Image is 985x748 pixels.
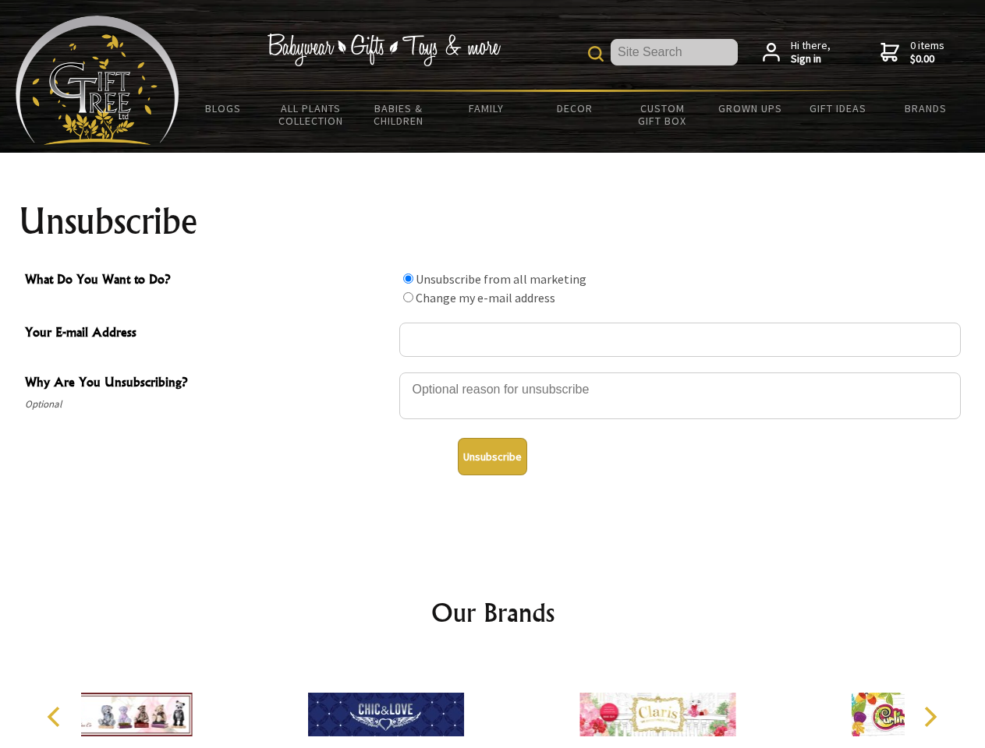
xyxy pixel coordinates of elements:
a: 0 items$0.00 [880,39,944,66]
button: Previous [39,700,73,734]
span: Optional [25,395,392,414]
a: Grown Ups [706,92,794,125]
img: product search [588,46,604,62]
span: Why Are You Unsubscribing? [25,372,392,395]
strong: Sign in [791,52,831,66]
input: Site Search [611,39,738,65]
textarea: Why Are You Unsubscribing? [399,372,961,419]
a: Hi there,Sign in [763,39,831,66]
h2: Our Brands [31,594,955,631]
button: Unsubscribe [458,438,527,475]
input: Your E-mail Address [399,323,961,357]
label: Unsubscribe from all marketing [416,271,586,287]
a: Babies & Children [355,92,443,137]
span: Your E-mail Address [25,323,392,345]
a: Family [443,92,531,125]
span: What Do You Want to Do? [25,270,392,292]
a: Decor [530,92,618,125]
span: 0 items [910,38,944,66]
a: Gift Ideas [794,92,882,125]
a: BLOGS [179,92,268,125]
img: Babyware - Gifts - Toys and more... [16,16,179,145]
strong: $0.00 [910,52,944,66]
h1: Unsubscribe [19,203,967,240]
a: Custom Gift Box [618,92,707,137]
span: Hi there, [791,39,831,66]
img: Babywear - Gifts - Toys & more [267,34,501,66]
label: Change my e-mail address [416,290,555,305]
button: Next [912,700,947,734]
a: All Plants Collection [268,92,356,137]
a: Brands [882,92,970,125]
input: What Do You Want to Do? [403,292,413,302]
input: What Do You Want to Do? [403,273,413,284]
